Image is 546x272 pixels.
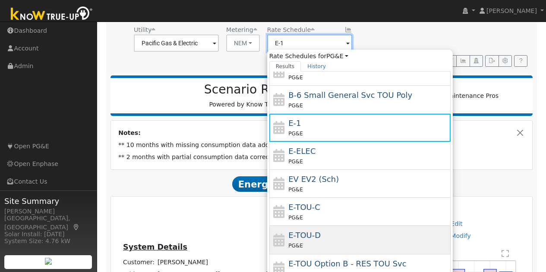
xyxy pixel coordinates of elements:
[4,237,92,246] div: System Size: 4.76 kW
[470,55,483,67] button: Login As
[301,61,332,72] a: History
[6,5,97,24] img: Know True-Up
[288,75,303,81] span: PG&E
[118,129,141,136] strong: Notes:
[456,55,470,67] button: Multi-Series Graph
[288,103,303,109] span: PG&E
[226,25,260,34] div: Metering
[122,256,156,268] td: Customer:
[451,232,471,239] a: Modify
[73,224,80,231] a: Map
[288,147,316,156] span: E-ELEC
[288,63,427,72] span: B-19 Medium General Demand TOU (Secondary) Mandatory
[420,91,499,100] img: Solar Maintenance Pros
[4,214,92,232] div: [GEOGRAPHIC_DATA], [GEOGRAPHIC_DATA]
[288,259,406,268] span: E-TOU Option B - Residential Time of Use Service (All Baseline Regions)
[267,26,315,33] span: Alias: HE1
[288,187,303,193] span: PG&E
[4,230,92,239] div: Solar Install: [DATE]
[288,243,303,249] span: PG&E
[4,195,92,207] span: Site Summary
[288,119,301,128] span: E-1
[134,34,219,52] input: Select a Utility
[45,258,52,265] img: retrieve
[486,7,537,14] span: [PERSON_NAME]
[514,55,527,67] a: Help Link
[134,25,219,34] div: Utility
[226,34,260,52] button: NEM
[288,131,303,137] span: PG&E
[485,55,499,67] button: Export Interval Data
[269,52,348,61] span: Rate Schedules for
[451,220,462,227] a: Edit
[502,249,510,257] text: 
[499,55,512,67] button: Settings
[288,231,321,240] span: E-TOU-D
[516,128,525,138] button: Close
[326,53,348,59] a: PG&E
[288,215,303,221] span: PG&E
[288,203,320,212] span: E-TOU-C
[288,91,412,100] span: B-6 Small General Service TOU Poly Phase
[269,61,301,72] a: Results
[156,256,270,268] td: [PERSON_NAME]
[288,175,339,184] span: Electric Vehicle EV2 (Sch)
[119,82,386,97] h2: Scenario Report
[267,34,352,52] input: Select a Rate Schedule
[288,159,303,165] span: PG&E
[123,243,187,251] u: System Details
[4,207,92,216] div: [PERSON_NAME]
[117,139,527,151] td: ** 10 months with missing consumption data added
[115,82,391,109] div: Powered by Know True-Up ®
[117,151,527,163] td: ** 2 months with partial consumption data corrected
[232,176,411,192] span: Energy Consumption Overview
